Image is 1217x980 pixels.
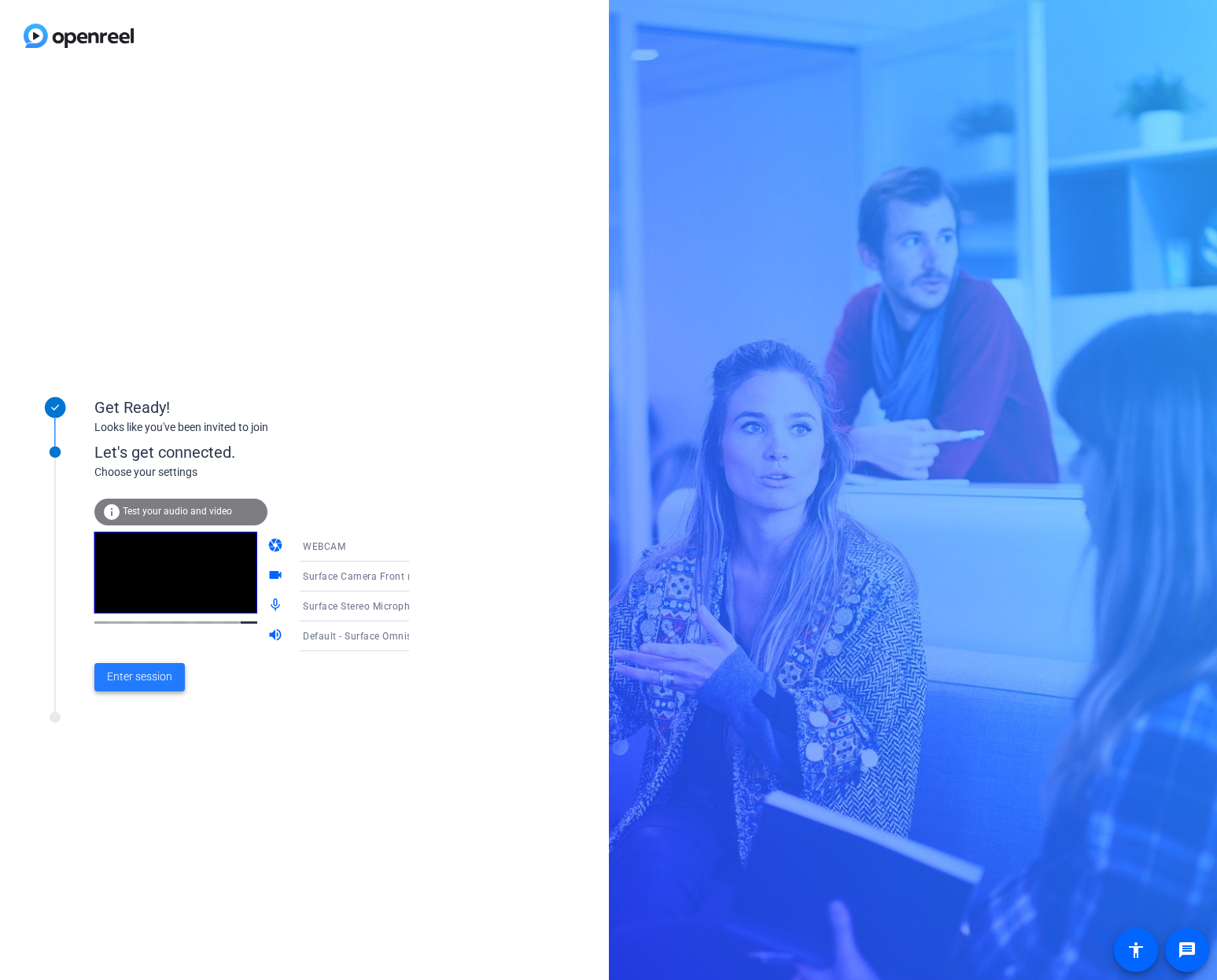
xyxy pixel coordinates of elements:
[303,629,635,642] span: Default - Surface Omnisonic Speakers (2- Surface High Definition Audio)
[102,503,121,521] mat-icon: info
[94,663,185,691] button: Enter session
[107,669,172,685] span: Enter session
[94,440,441,464] div: Let's get connected.
[303,541,345,552] span: WEBCAM
[267,537,286,556] mat-icon: camera
[267,567,286,586] mat-icon: videocam
[123,506,232,517] span: Test your audio and video
[267,597,286,616] mat-icon: mic_none
[1178,941,1197,960] mat-icon: message
[303,569,463,582] span: Surface Camera Front (045e:0990)
[94,419,409,436] div: Looks like you've been invited to join
[1127,941,1145,960] mat-icon: accessibility
[267,627,286,646] mat-icon: volume_up
[94,396,409,419] div: Get Ready!
[303,599,591,612] span: Surface Stereo Microphones (2- Surface High Definition Audio)
[94,464,441,481] div: Choose your settings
